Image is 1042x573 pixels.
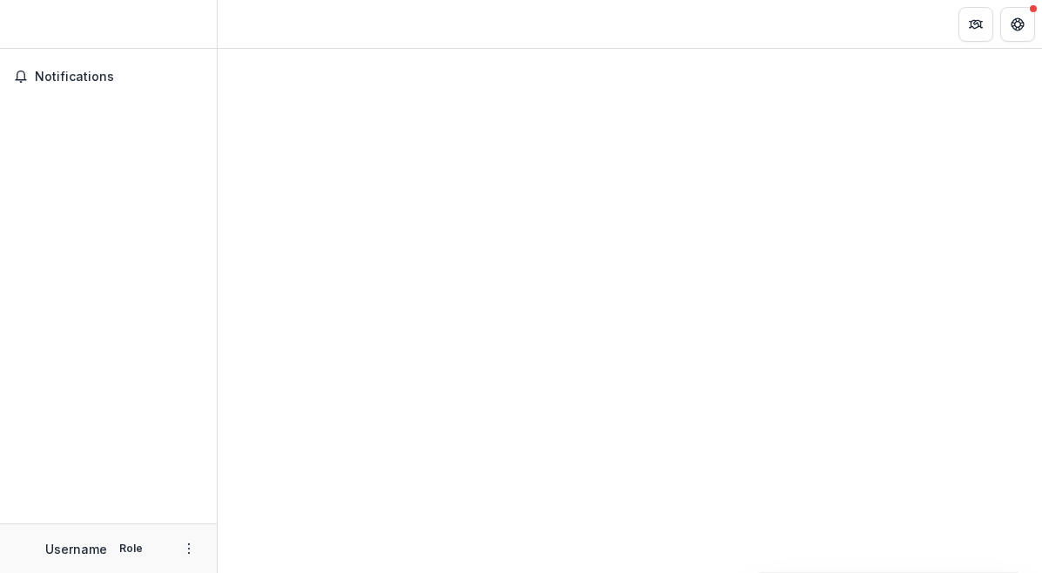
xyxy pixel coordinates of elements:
p: Role [114,541,148,556]
span: Notifications [35,70,203,84]
button: Notifications [7,63,210,91]
p: Username [45,540,107,558]
button: Partners [958,7,993,42]
button: Get Help [1000,7,1035,42]
button: More [178,538,199,559]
